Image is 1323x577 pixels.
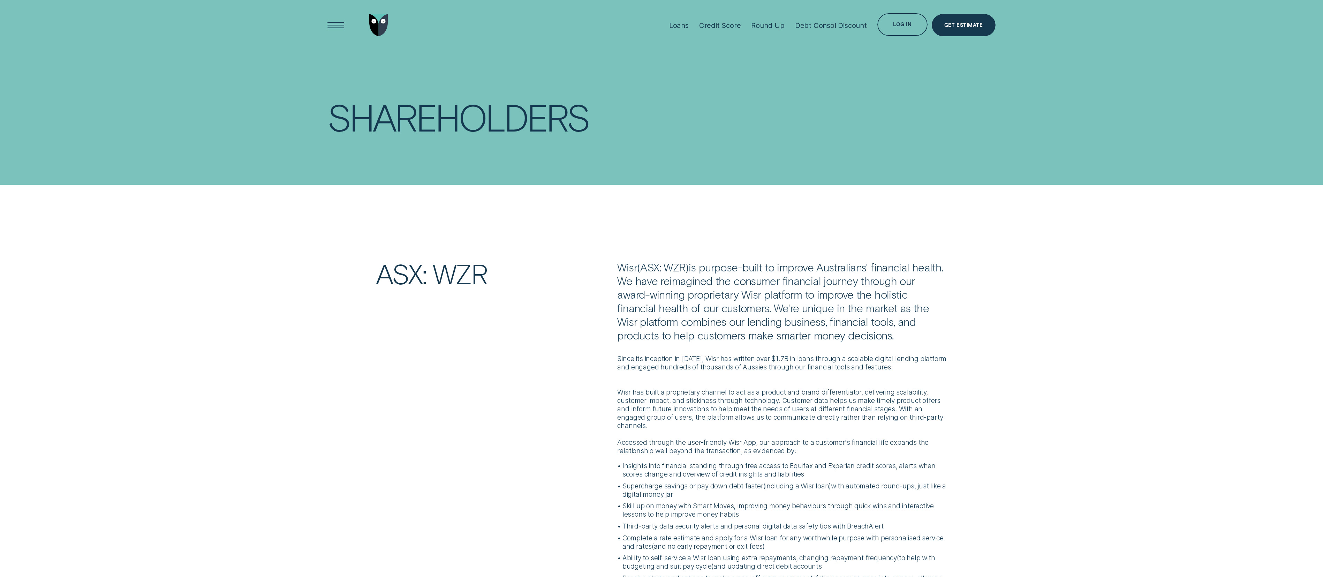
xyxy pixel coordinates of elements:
p: Wisr ASX: WZR is purpose-built to improve Australians' financial health. We have reimagined the c... [617,260,947,342]
img: Wisr [369,14,388,37]
p: Supercharge savings or pay down debt faster including a Wisr loan with automated round-ups, just ... [622,482,947,499]
h2: ASX: WZR [372,260,613,287]
span: ) [685,261,688,273]
button: Log in [877,13,928,36]
span: ( [763,482,765,490]
p: Insights into financial standing through free access to Equifax and Experian credit scores, alert... [622,462,947,478]
div: Loans [669,21,689,30]
span: ) [763,542,765,550]
div: Shareholders [327,99,589,134]
div: Round Up [751,21,784,30]
div: Debt Consol Discount [795,21,867,30]
p: Wisr has built a proprietary channel to act as a product and brand differentiator, delivering sca... [617,380,947,430]
span: ( [652,542,654,550]
p: Accessed through the user-friendly Wisr App, our approach to a customer's financial life expands ... [617,438,947,455]
p: Complete a rate estimate and apply for a Wisr loan for any worthwhile purpose with personalised s... [622,534,947,550]
span: ) [829,482,831,490]
span: ( [637,261,640,273]
button: Open Menu [325,14,347,37]
p: Since its inception in [DATE], Wisr has written over $1.7B in loans through a scalable digital le... [617,354,947,371]
a: Get Estimate [932,14,996,37]
span: ) [712,562,714,570]
p: Ability to self-service a Wisr loan using extra repayments, changing repayment frequency to help ... [622,554,947,570]
span: ( [897,554,899,562]
p: Skill up on money with Smart Moves, improving money behaviours through quick wins and interactive... [622,502,947,518]
h1: Shareholders [327,99,648,134]
p: Third-party data security alerts and personal digital data safety tips with BreachAlert [622,522,947,530]
div: Credit Score [699,21,741,30]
